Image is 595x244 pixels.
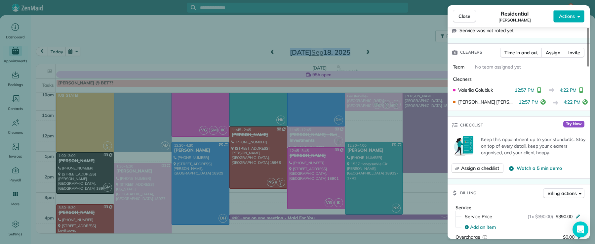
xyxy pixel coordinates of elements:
[458,13,470,20] span: Close
[461,222,584,232] button: Add an item
[517,165,562,171] span: Watch a 5 min demo
[453,64,464,70] span: Team
[460,122,483,128] span: Checklist
[515,87,535,93] span: 12:57 PM
[501,10,529,18] span: Residential
[504,49,538,56] span: Time in and out
[556,213,573,220] span: $390.00
[528,213,553,220] span: (1x $390.00)
[460,190,477,196] span: Billing
[481,136,586,156] p: Keep this appointment up to your standards. Stay on top of every detail, keep your cleaners organ...
[465,213,492,220] span: Service Price
[573,221,588,237] div: Open Intercom Messenger
[458,87,493,93] span: Valeriia Golubiuk
[456,234,513,240] div: Overcharge
[460,49,482,56] span: Cleaners
[453,76,472,82] span: Cleaners
[453,10,476,23] button: Close
[461,165,499,171] span: Assign a checklist
[559,13,575,20] span: Actions
[564,48,584,58] button: Invite
[459,27,514,34] span: Service was not rated yet
[458,99,516,105] span: [PERSON_NAME] [PERSON_NAME]
[456,205,471,211] span: Service
[546,49,560,56] span: Assign
[500,48,542,58] button: Time in and out
[564,99,581,107] span: 4:22 PM
[568,49,580,56] span: Invite
[547,190,577,197] span: Billing actions
[475,64,521,70] span: No team assigned yet
[452,163,503,173] button: Assign a checklist
[560,87,577,93] span: 4:22 PM
[563,121,584,127] span: Try Now
[541,48,565,58] button: Assign
[498,18,531,23] span: [PERSON_NAME]
[563,234,575,240] span: $0.00
[519,99,538,107] span: 12:57 PM
[461,211,584,222] button: Service Price(1x $390.00)$390.00
[470,224,496,230] span: Add an item
[509,165,562,171] button: Watch a 5 min demo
